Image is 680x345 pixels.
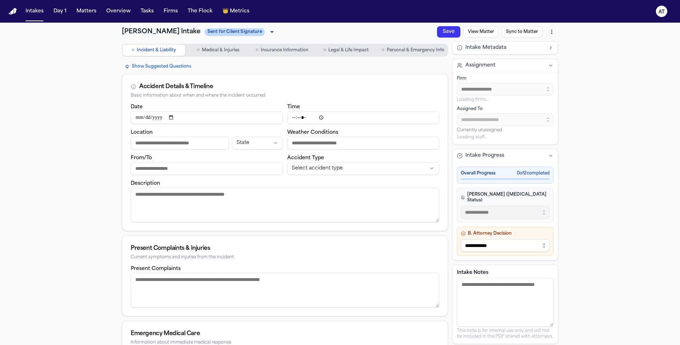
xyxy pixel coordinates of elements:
[185,5,215,18] button: The Flock
[453,149,558,162] button: Intake Progress
[261,47,308,53] span: Insurance Information
[131,137,229,149] input: Incident location
[138,5,157,18] button: Tasks
[230,8,249,15] span: Metrics
[205,28,265,36] span: Sent for Client Signature
[457,113,554,126] input: Assign to staff member
[131,266,181,271] label: Present Complaints
[453,59,558,72] button: Assignment
[255,47,258,54] span: ○
[517,171,550,176] span: 0 of 2 completed
[658,10,665,15] text: AT
[131,273,439,307] textarea: Present complaints
[251,45,313,56] button: Go to Insurance Information
[465,152,504,159] span: Intake Progress
[74,5,99,18] button: Matters
[23,5,46,18] button: Intakes
[131,329,439,338] div: Emergency Medical Care
[457,83,554,96] input: Select firm
[287,137,440,149] input: Weather conditions
[202,47,239,53] span: Medical & Injuries
[51,5,69,18] button: Day 1
[457,278,554,327] textarea: Intake notes
[457,76,554,81] div: Firm
[457,97,554,103] p: Loading firms...
[131,93,439,98] div: Basic information about when and where the incident occurred
[139,82,213,91] div: Accident Details & Timeline
[8,8,17,15] img: Finch Logo
[8,8,17,15] a: Home
[453,41,558,54] button: Intake Metadata
[205,27,276,37] div: Update intake status
[197,47,199,54] span: ○
[463,26,499,38] button: View Matter
[387,47,444,53] span: Personal & Emergency Info
[315,45,378,56] button: Go to Legal & Life Impact
[287,155,324,161] label: Accident Type
[122,27,200,37] h1: [PERSON_NAME] Intake
[465,62,495,69] span: Assignment
[457,106,554,112] div: Assigned To
[461,231,550,236] h4: B. Attorney Decision
[137,47,176,53] span: Incident & Liability
[287,130,338,135] label: Weather Conditions
[232,137,283,149] button: Incident state
[545,25,558,38] button: More actions
[328,47,369,53] span: Legal & Life Impact
[131,255,439,260] div: Current symptoms and injuries from the incident
[437,26,460,38] button: Save
[123,45,185,56] button: Go to Incident & Liability
[220,5,252,18] button: crownMetrics
[131,181,160,186] label: Description
[457,134,554,140] p: Loading staff...
[131,111,283,124] input: Incident date
[131,162,283,175] input: From/To destination
[379,45,447,56] button: Go to Personal & Emergency Info
[103,5,134,18] button: Overview
[323,47,326,54] span: ○
[131,130,153,135] label: Location
[131,188,439,222] textarea: Incident description
[287,111,440,124] input: Incident time
[131,155,152,161] label: From/To
[287,104,300,110] label: Time
[457,127,502,133] span: Currently unassigned
[187,45,249,56] button: Go to Medical & Injuries
[501,26,543,38] button: Sync to Matter
[131,104,143,110] label: Date
[132,47,135,54] span: ○
[461,192,550,203] h4: [PERSON_NAME] ([MEDICAL_DATA] Status)
[131,244,439,253] div: Present Complaints & Injuries
[457,328,554,339] p: This note is for internal use only and will not be included in the PDF shared with attorneys.
[161,5,181,18] button: Firms
[465,44,506,51] span: Intake Metadata
[457,269,554,276] label: Intake Notes
[382,47,385,54] span: ○
[461,171,495,176] span: Overall Progress
[122,62,194,71] button: Show Suggested Questions
[222,8,228,15] span: crown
